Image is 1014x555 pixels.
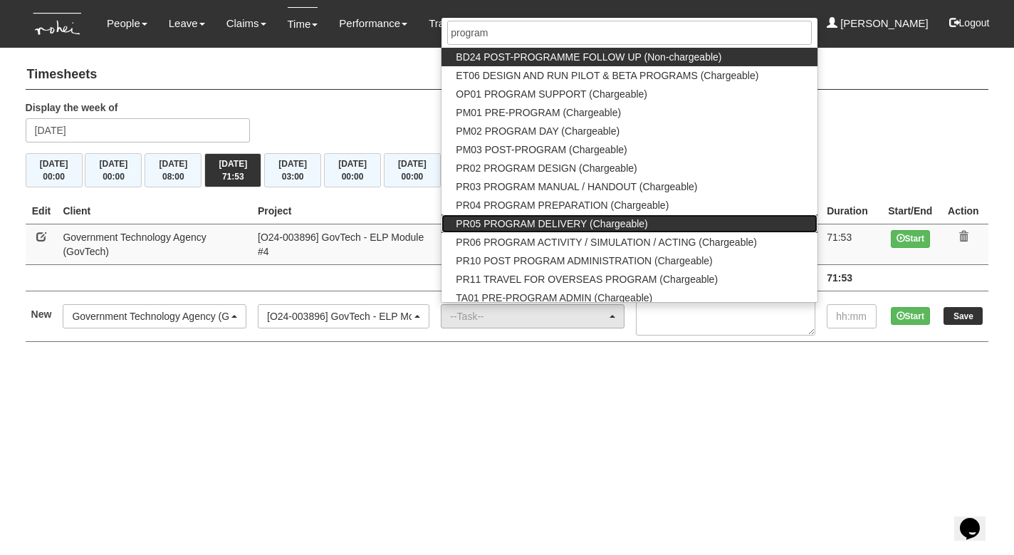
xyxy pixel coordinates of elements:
[85,153,142,187] button: [DATE]00:00
[456,68,758,83] span: ET06 DESIGN AND RUN PILOT & BETA PROGRAMS (Chargeable)
[226,7,266,40] a: Claims
[252,198,435,224] th: Project
[429,7,474,40] a: Training
[384,153,441,187] button: [DATE]00:00
[339,7,407,40] a: Performance
[264,153,321,187] button: [DATE]03:00
[496,7,554,40] a: e-Learning
[72,309,229,323] div: Government Technology Agency (GovTech)
[891,230,930,248] button: Start
[456,161,637,175] span: PR02 PROGRAM DESIGN (Chargeable)
[435,198,630,224] th: Project Task
[456,291,652,305] span: TA01 PRE-PROGRAM ADMIN (Chargeable)
[456,50,721,64] span: BD24 POST-PROGRAMME FOLLOW UP (Non-chargeable)
[169,7,205,40] a: Leave
[162,172,184,182] span: 08:00
[821,264,882,291] td: 71:53
[938,198,988,224] th: Action
[456,142,627,157] span: PM03 POST-PROGRAM (Chargeable)
[204,153,261,187] button: [DATE]71:53
[882,198,938,224] th: Start/End
[267,309,412,323] div: [O24-003896] GovTech - ELP Module #4
[821,224,882,264] td: 71:53
[252,224,435,264] td: [O24-003896] GovTech - ELP Module #4
[26,100,118,115] label: Display the week of
[944,307,983,325] input: Save
[456,180,697,194] span: PR03 PROGRAM MANUAL / HANDOUT (Chargeable)
[456,87,647,101] span: OP01 PROGRAM SUPPORT (Chargeable)
[456,217,647,231] span: PR05 PROGRAM DELIVERY (Chargeable)
[26,153,989,187] div: Timesheet Week Summary
[103,172,125,182] span: 00:00
[954,498,1000,541] iframe: chat widget
[821,198,882,224] th: Duration
[456,272,718,286] span: PR11 TRAVEL FOR OVERSEAS PROGRAM (Chargeable)
[324,153,381,187] button: [DATE]00:00
[31,307,52,321] label: New
[57,224,252,264] td: Government Technology Agency (GovTech)
[26,153,83,187] button: [DATE]00:00
[258,304,429,328] button: [O24-003896] GovTech - ELP Module #4
[441,304,624,328] button: --Task--
[939,6,1000,40] button: Logout
[222,172,244,182] span: 71:53
[26,61,989,90] h4: Timesheets
[57,198,252,224] th: Client
[456,198,669,212] span: PR04 PROGRAM PREPARATION (Chargeable)
[450,309,607,323] div: --Task--
[827,304,877,328] input: hh:mm
[282,172,304,182] span: 03:00
[63,304,246,328] button: Government Technology Agency (GovTech)
[107,7,147,40] a: People
[402,172,424,182] span: 00:00
[288,7,318,41] a: Time
[342,172,364,182] span: 00:00
[456,235,757,249] span: PR06 PROGRAM ACTIVITY / SIMULATION / ACTING (Chargeable)
[447,21,812,45] input: Search
[827,7,929,40] a: [PERSON_NAME]
[456,124,620,138] span: PM02 PROGRAM DAY (Chargeable)
[435,224,630,264] td: PR05 PROGRAM DELIVERY (Chargeable)
[43,172,65,182] span: 00:00
[145,153,202,187] button: [DATE]08:00
[456,254,712,268] span: PR10 POST PROGRAM ADMINISTRATION (Chargeable)
[891,307,930,325] button: Start
[456,105,621,120] span: PM01 PRE-PROGRAM (Chargeable)
[26,198,58,224] th: Edit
